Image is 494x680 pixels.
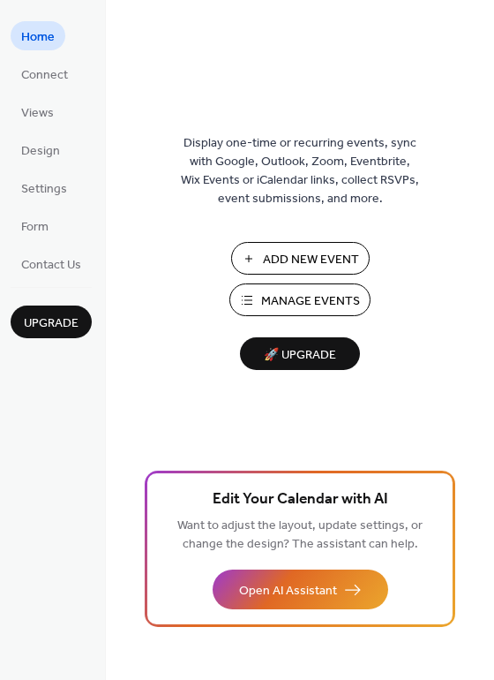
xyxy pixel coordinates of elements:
[229,283,370,316] button: Manage Events
[11,249,92,278] a: Contact Us
[251,344,349,367] span: 🚀 Upgrade
[213,570,388,609] button: Open AI Assistant
[263,251,359,269] span: Add New Event
[11,135,71,164] a: Design
[177,514,423,556] span: Want to adjust the layout, update settings, or change the design? The assistant can help.
[21,180,67,199] span: Settings
[11,97,64,126] a: Views
[21,28,55,47] span: Home
[21,104,54,123] span: Views
[11,211,59,240] a: Form
[231,242,370,275] button: Add New Event
[21,66,68,85] span: Connect
[24,314,79,333] span: Upgrade
[261,292,360,311] span: Manage Events
[239,582,337,601] span: Open AI Assistant
[11,173,78,202] a: Settings
[21,218,49,237] span: Form
[181,134,419,208] span: Display one-time or recurring events, sync with Google, Outlook, Zoom, Eventbrite, Wix Events or ...
[21,256,81,275] span: Contact Us
[240,337,360,370] button: 🚀 Upgrade
[213,487,388,512] span: Edit Your Calendar with AI
[21,142,60,161] span: Design
[11,59,79,88] a: Connect
[11,306,92,338] button: Upgrade
[11,21,65,50] a: Home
